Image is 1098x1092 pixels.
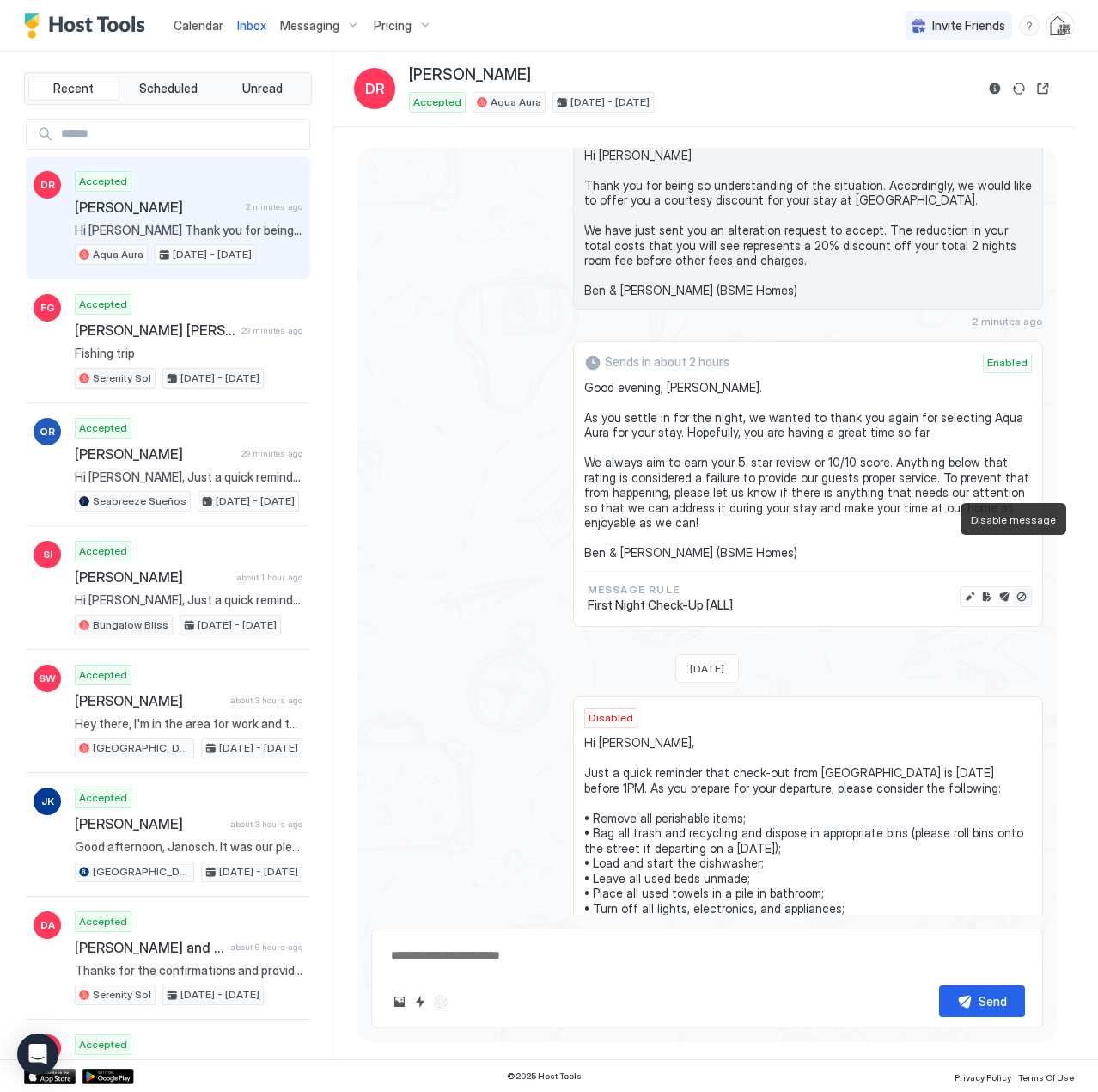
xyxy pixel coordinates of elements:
[40,300,55,316] span: FG
[584,380,1032,561] span: Good evening, [PERSON_NAME]. As you settle in for the night, we wanted to thank you again for sel...
[79,914,127,929] span: Accepted
[75,469,302,485] span: Hi [PERSON_NAME], Just a quick reminder that check-out from Seabreeze Sueños is [DATE] before 11A...
[972,315,1043,328] span: 2 minutes ago
[996,588,1013,605] button: Send now
[1009,78,1029,99] button: Sync reservation
[216,494,295,509] span: [DATE] - [DATE]
[987,355,1028,371] span: Enabled
[75,839,302,855] span: Good afternoon, Janosch. It was our pleasure hosting you at [GEOGRAPHIC_DATA]! We hope you enjoye...
[409,65,531,85] span: [PERSON_NAME]
[1018,1072,1074,1083] span: Terms Of Use
[75,199,239,216] span: [PERSON_NAME]
[246,201,302,212] span: 2 minutes ago
[236,572,302,583] span: about 1 hour ago
[507,1071,582,1082] span: © 2025 Host Tools
[75,445,235,463] span: [PERSON_NAME]
[43,547,52,562] span: SI
[75,568,229,586] span: [PERSON_NAME]
[75,223,302,238] span: Hi [PERSON_NAME] Thank you for being so understanding of the situation. Accordingly, we would lik...
[79,1037,127,1052] span: Accepted
[24,72,312,105] div: tab-group
[54,120,309,149] input: Input Field
[93,247,143,262] span: Aqua Aura
[40,177,55,193] span: DR
[40,424,55,439] span: QR
[979,588,996,605] button: Edit rule
[24,13,153,39] div: Host Tools Logo
[93,494,186,509] span: Seabreeze Sueños
[28,77,119,101] button: Recent
[198,617,277,633] span: [DATE] - [DATE]
[1046,12,1074,40] div: User profile
[413,95,461,110] span: Accepted
[389,991,410,1012] button: Upload image
[971,513,1056,526] span: Disable message
[979,992,1007,1010] div: Send
[93,987,151,1003] span: Serenity Sol
[82,1069,134,1084] a: Google Play Store
[17,1034,58,1075] div: Open Intercom Messenger
[588,582,733,598] span: Message Rule
[123,77,214,101] button: Scheduled
[75,346,302,361] span: Fishing trip
[1019,15,1040,36] div: menu
[217,77,308,101] button: Unread
[173,247,252,262] span: [DATE] - [DATE]
[955,1067,1011,1085] a: Privacy Policy
[75,716,302,732] span: Hey there, I'm in the area for work and then taking a week vacation while visiting with friends i...
[79,543,127,559] span: Accepted
[584,735,1032,1052] span: Hi [PERSON_NAME], Just a quick reminder that check-out from [GEOGRAPHIC_DATA] is [DATE] before 1P...
[219,864,298,880] span: [DATE] - [DATE]
[174,16,223,34] a: Calendar
[1033,78,1053,99] button: Open reservation
[605,354,729,370] span: Sends in about 2 hours
[961,588,979,605] button: Edit message
[584,148,1032,298] span: Hi [PERSON_NAME] Thank you for being so understanding of the situation. Accordingly, we would lik...
[93,864,190,880] span: [GEOGRAPHIC_DATA]
[588,598,733,613] span: First Night Check-Up [ALL]
[93,371,151,386] span: Serenity Sol
[955,1072,1011,1083] span: Privacy Policy
[237,18,266,33] span: Inbox
[570,95,650,110] span: [DATE] - [DATE]
[41,794,54,809] span: JK
[690,662,724,675] span: [DATE]
[374,18,412,34] span: Pricing
[24,1069,76,1084] a: App Store
[75,963,302,979] span: Thanks for the confirmations and providing a copy of your IDs, [PERSON_NAME] & [PERSON_NAME]. In ...
[75,322,235,339] span: [PERSON_NAME] [PERSON_NAME]
[40,917,55,933] span: DA
[219,740,298,756] span: [DATE] - [DATE]
[1013,588,1030,605] button: Disable message
[237,16,266,34] a: Inbox
[93,740,190,756] span: [GEOGRAPHIC_DATA]
[230,942,302,953] span: about 8 hours ago
[75,692,223,709] span: [PERSON_NAME]
[180,371,259,386] span: [DATE] - [DATE]
[242,81,283,96] span: Unread
[939,985,1025,1017] button: Send
[241,448,302,459] span: 29 minutes ago
[75,815,223,832] span: [PERSON_NAME]
[589,710,633,726] span: Disabled
[79,420,127,436] span: Accepted
[932,18,1005,34] span: Invite Friends
[280,18,339,34] span: Messaging
[79,297,127,312] span: Accepted
[139,81,198,96] span: Scheduled
[39,671,56,686] span: SW
[241,325,302,336] span: 29 minutes ago
[75,939,223,956] span: [PERSON_NAME] and [PERSON_NAME]
[79,790,127,806] span: Accepted
[79,667,127,683] span: Accepted
[79,174,127,189] span: Accepted
[410,991,430,1012] button: Quick reply
[1018,1067,1074,1085] a: Terms Of Use
[365,78,385,99] span: DR
[174,18,223,33] span: Calendar
[985,78,1005,99] button: Reservation information
[230,819,302,830] span: about 3 hours ago
[491,95,541,110] span: Aqua Aura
